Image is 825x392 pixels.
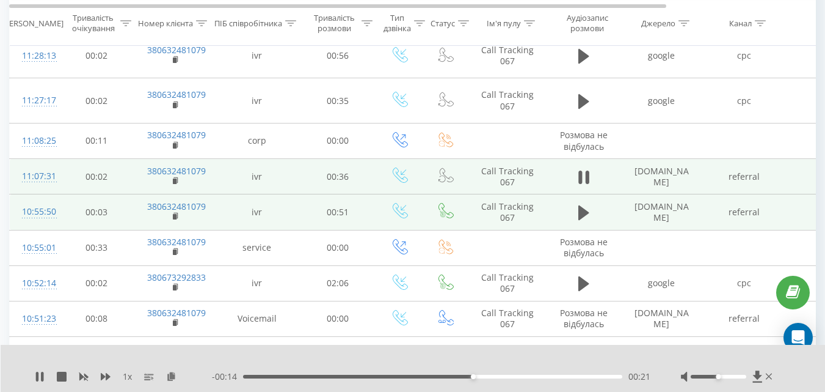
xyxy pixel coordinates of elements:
td: 00:02 [59,265,135,301]
td: 00:00 [300,230,376,265]
td: [DOMAIN_NAME] [620,301,703,336]
a: 380632481079 [147,44,206,56]
td: 00:36 [300,159,376,194]
div: [PERSON_NAME] [2,18,64,28]
div: Статус [431,18,455,28]
span: Розмова не відбулась [560,307,608,330]
td: Call Tracking 067 [468,78,547,124]
span: Розмова не відбулась [560,129,608,152]
td: 00:35 [300,78,376,124]
td: 05:22 [300,337,376,372]
td: cpc [703,265,785,301]
td: corp [214,123,300,158]
td: service [214,230,300,265]
span: Розмова не відбулась [560,236,608,259]
td: 00:56 [300,33,376,78]
div: 10:52:14 [22,272,46,295]
td: google [620,78,703,124]
td: ivr [214,194,300,230]
td: 00:33 [59,230,135,265]
a: 380632481079 [147,307,206,319]
td: Voicemail [214,301,300,336]
a: 380630101064 [147,342,206,354]
td: Call Tracking 067 [468,33,547,78]
div: 10:36:27 [22,342,46,366]
td: 00:03 [59,194,135,230]
td: 00:03 [59,337,135,372]
div: 11:27:17 [22,89,46,113]
td: [DOMAIN_NAME] [620,159,703,194]
td: Call Tracking 067 [468,159,547,194]
div: Джерело [641,18,675,28]
td: organic [703,337,785,372]
td: google [620,265,703,301]
a: 380632481079 [147,165,206,177]
td: 02:06 [300,265,376,301]
td: 00:02 [59,78,135,124]
td: 00:02 [59,159,135,194]
td: referral [703,194,785,230]
td: Call Tracking 067 [468,265,547,301]
div: Тривалість очікування [69,13,117,34]
td: 00:00 [300,301,376,336]
div: Ім'я пулу [487,18,521,28]
td: 00:02 [59,33,135,78]
a: 380632481079 [147,236,206,248]
td: cpc [703,78,785,124]
td: ivr [214,78,300,124]
div: Тип дзвінка [383,13,411,34]
span: - 00:14 [212,371,243,383]
span: 00:21 [628,371,650,383]
td: 00:08 [59,301,135,336]
div: Accessibility label [716,374,721,379]
div: 11:07:31 [22,165,46,188]
span: 1 x [123,371,132,383]
td: 00:51 [300,194,376,230]
td: referral [703,159,785,194]
div: 11:08:25 [22,129,46,153]
div: 10:51:23 [22,307,46,331]
td: Call Tracking 067 [468,194,547,230]
td: google [620,33,703,78]
td: ivr [214,33,300,78]
div: 11:28:13 [22,44,46,68]
td: 00:11 [59,123,135,158]
div: 10:55:01 [22,236,46,260]
div: Тривалість розмови [310,13,358,34]
td: Call Tracking 067 [468,337,547,372]
a: 380673292833 [147,272,206,283]
div: Номер клієнта [138,18,193,28]
a: 380632481079 [147,129,206,141]
td: ivr [214,337,300,372]
td: [DOMAIN_NAME] [620,194,703,230]
td: 00:00 [300,123,376,158]
div: Аудіозапис розмови [558,13,617,34]
td: ivr [214,265,300,301]
div: Канал [729,18,752,28]
a: 380632481079 [147,201,206,212]
td: [DOMAIN_NAME] [620,337,703,372]
a: 380632481079 [147,89,206,100]
div: Open Intercom Messenger [783,323,813,352]
div: Accessibility label [471,374,476,379]
div: 10:55:50 [22,200,46,224]
td: cpc [703,33,785,78]
td: Call Tracking 067 [468,301,547,336]
td: ivr [214,159,300,194]
td: referral [703,301,785,336]
div: ПІБ співробітника [214,18,282,28]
